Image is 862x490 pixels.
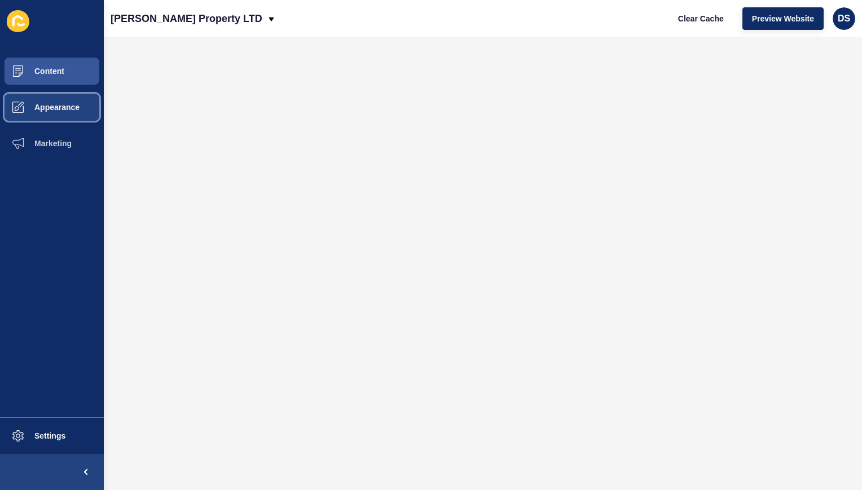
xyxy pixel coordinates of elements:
span: Preview Website [752,13,814,24]
span: Clear Cache [678,13,724,24]
p: [PERSON_NAME] Property LTD [111,5,262,33]
button: Preview Website [742,7,824,30]
span: DS [838,13,850,24]
button: Clear Cache [669,7,733,30]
